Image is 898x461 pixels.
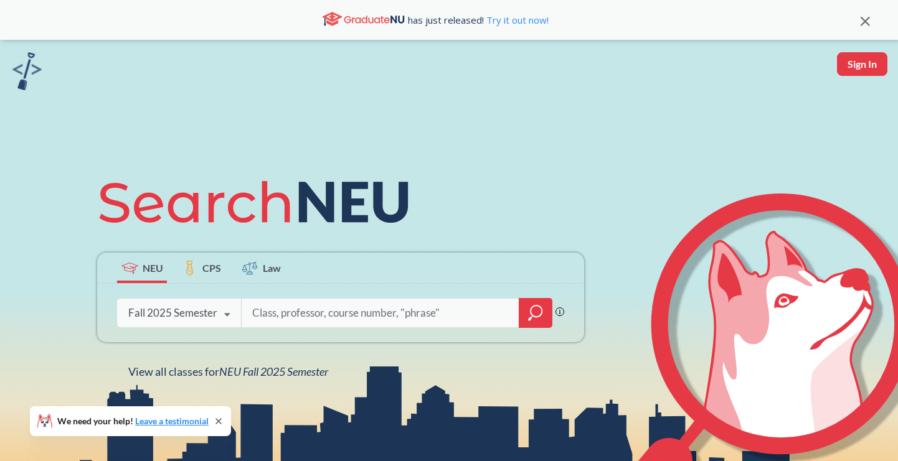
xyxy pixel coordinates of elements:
[251,300,510,326] input: Class, professor, course number, "phrase"
[143,261,163,275] span: NEU
[202,261,221,275] span: CPS
[484,14,549,26] a: Try it out now!
[135,416,209,426] a: Leave a testimonial
[528,304,543,322] svg: magnifying glass
[12,52,42,90] img: sandbox logo
[263,261,281,275] span: Law
[128,306,217,320] div: Fall 2025 Semester
[519,298,552,328] div: magnifying glass
[12,52,42,94] a: sandbox logo
[837,52,887,76] button: Sign In
[57,417,209,426] span: We need your help!
[408,13,549,27] span: has just released!
[219,365,328,378] span: NEU Fall 2025 Semester
[128,365,328,378] span: View all classes for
